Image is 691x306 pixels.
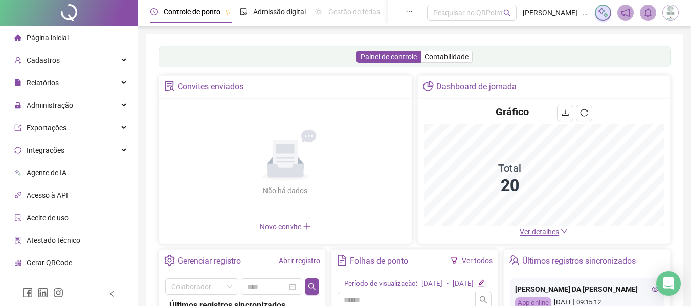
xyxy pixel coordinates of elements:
[423,81,434,91] span: pie-chart
[350,252,408,270] div: Folhas de ponto
[177,78,243,96] div: Convites enviados
[344,278,417,289] div: Período de visualização:
[14,259,21,266] span: qrcode
[27,258,72,267] span: Gerar QRCode
[27,214,69,222] span: Aceite de uso
[108,290,116,297] span: left
[38,288,48,298] span: linkedin
[27,101,73,109] span: Administração
[260,223,311,231] span: Novo convite
[27,146,64,154] span: Integrações
[150,8,158,15] span: clock-circle
[303,222,311,230] span: plus
[14,102,21,109] span: lock
[225,9,231,15] span: pushpin
[520,228,568,236] a: Ver detalhes down
[27,169,66,177] span: Agente de IA
[509,255,520,266] span: team
[597,7,609,18] img: sparkle-icon.fc2bf0ac1784a2077858766a79e2daf3.svg
[14,192,21,199] span: api
[164,81,175,91] span: solution
[14,57,21,64] span: user-add
[14,124,21,131] span: export
[14,237,21,244] span: solution
[14,214,21,221] span: audit
[238,185,332,196] div: Não há dados
[315,8,322,15] span: sun
[656,271,681,296] div: Open Intercom Messenger
[478,279,484,286] span: edit
[621,8,630,17] span: notification
[580,109,588,117] span: reload
[425,53,469,61] span: Contabilidade
[523,7,589,18] span: [PERSON_NAME] - [GEOGRAPHIC_DATA]
[479,296,487,304] span: search
[308,283,316,291] span: search
[453,278,474,289] div: [DATE]
[436,78,517,96] div: Dashboard de jornada
[520,228,559,236] span: Ver detalhes
[561,109,569,117] span: download
[337,255,347,266] span: file-text
[164,8,220,16] span: Controle de ponto
[515,284,659,295] div: [PERSON_NAME] DA [PERSON_NAME]
[421,278,442,289] div: [DATE]
[164,255,175,266] span: setting
[279,256,320,265] a: Abrir registro
[447,278,449,289] div: -
[27,124,66,132] span: Exportações
[462,256,493,265] a: Ver todos
[27,79,59,87] span: Relatórios
[522,252,636,270] div: Últimos registros sincronizados
[561,228,568,235] span: down
[643,8,653,17] span: bell
[663,5,678,20] img: 70778
[503,9,511,17] span: search
[14,34,21,41] span: home
[27,34,69,42] span: Página inicial
[27,191,68,199] span: Acesso à API
[23,288,33,298] span: facebook
[27,236,80,244] span: Atestado técnico
[27,56,60,64] span: Cadastros
[406,8,413,15] span: ellipsis
[253,8,306,16] span: Admissão digital
[14,79,21,86] span: file
[451,257,458,264] span: filter
[361,53,417,61] span: Painel de controle
[177,252,241,270] div: Gerenciar registro
[328,8,380,16] span: Gestão de férias
[496,105,529,119] h4: Gráfico
[27,281,78,289] span: Central de ajuda
[240,8,247,15] span: file-done
[14,147,21,154] span: sync
[53,288,63,298] span: instagram
[652,286,659,293] span: eye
